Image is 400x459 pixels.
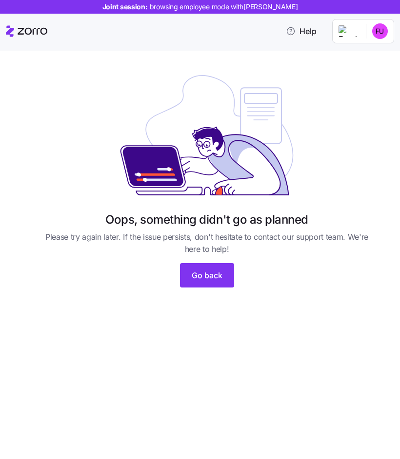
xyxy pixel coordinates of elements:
[105,212,308,227] h1: Oops, something didn't go as planned
[39,231,375,255] span: Please try again later. If the issue persists, don't hesitate to contact our support team. We're ...
[278,21,324,41] button: Help
[180,263,234,287] button: Go back
[339,25,358,37] img: Employer logo
[102,2,298,12] span: Joint session:
[192,269,222,281] span: Go back
[372,23,388,39] img: ea768fbe8fdca69f6c3df74946d49f9c
[286,25,317,37] span: Help
[150,2,298,12] span: browsing employee mode with [PERSON_NAME]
